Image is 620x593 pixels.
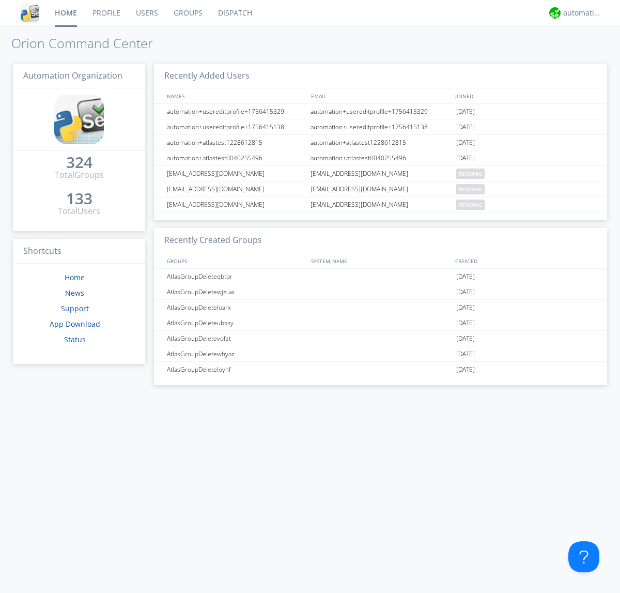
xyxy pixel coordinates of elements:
[308,104,454,119] div: automation+usereditprofile+1756415329
[164,181,307,196] div: [EMAIL_ADDRESS][DOMAIN_NAME]
[164,135,307,150] div: automation+atlastest1228612815
[50,319,100,329] a: App Download
[308,150,454,165] div: automation+atlastest0040255496
[154,315,607,331] a: AtlasGroupDeleteubssy[DATE]
[65,288,84,298] a: News
[164,88,306,103] div: NAMES
[308,119,454,134] div: automation+usereditprofile+1756415138
[154,64,607,89] h3: Recently Added Users
[456,150,475,166] span: [DATE]
[65,272,85,282] a: Home
[568,541,599,572] iframe: Toggle Customer Support
[456,315,475,331] span: [DATE]
[164,346,307,361] div: AtlasGroupDeletewhyaz
[164,331,307,346] div: AtlasGroupDeletevofzt
[456,300,475,315] span: [DATE]
[456,331,475,346] span: [DATE]
[164,284,307,299] div: AtlasGroupDeletewjzuw
[456,269,475,284] span: [DATE]
[154,197,607,212] a: [EMAIL_ADDRESS][DOMAIN_NAME][EMAIL_ADDRESS][DOMAIN_NAME]pending
[154,362,607,377] a: AtlasGroupDeleteloyhf[DATE]
[21,4,39,22] img: cddb5a64eb264b2086981ab96f4c1ba7
[164,362,307,377] div: AtlasGroupDeleteloyhf
[308,197,454,212] div: [EMAIL_ADDRESS][DOMAIN_NAME]
[164,197,307,212] div: [EMAIL_ADDRESS][DOMAIN_NAME]
[563,8,602,18] div: automation+atlas
[308,253,453,268] div: SYSTEM_NAME
[456,104,475,119] span: [DATE]
[164,315,307,330] div: AtlasGroupDeleteubssy
[154,150,607,166] a: automation+atlastest0040255496automation+atlastest0040255496[DATE]
[456,119,475,135] span: [DATE]
[154,284,607,300] a: AtlasGroupDeletewjzuw[DATE]
[66,157,92,169] a: 324
[154,331,607,346] a: AtlasGroupDeletevofzt[DATE]
[154,346,607,362] a: AtlasGroupDeletewhyaz[DATE]
[23,70,122,81] span: Automation Organization
[154,119,607,135] a: automation+usereditprofile+1756415138automation+usereditprofile+1756415138[DATE]
[64,334,86,344] a: Status
[549,7,561,19] img: d2d01cd9b4174d08988066c6d424eccd
[164,253,306,268] div: GROUPS
[456,200,485,210] span: pending
[164,300,307,315] div: AtlasGroupDeleteloarx
[55,169,104,181] div: Total Groups
[308,166,454,181] div: [EMAIL_ADDRESS][DOMAIN_NAME]
[164,269,307,284] div: AtlasGroupDeleteqbtpr
[66,193,92,204] div: 133
[456,169,485,179] span: pending
[308,181,454,196] div: [EMAIL_ADDRESS][DOMAIN_NAME]
[154,269,607,284] a: AtlasGroupDeleteqbtpr[DATE]
[456,184,485,194] span: pending
[453,88,597,103] div: JOINED
[456,346,475,362] span: [DATE]
[308,88,453,103] div: EMAIL
[456,135,475,150] span: [DATE]
[154,104,607,119] a: automation+usereditprofile+1756415329automation+usereditprofile+1756415329[DATE]
[61,303,89,313] a: Support
[66,193,92,205] a: 133
[13,239,145,264] h3: Shortcuts
[154,300,607,315] a: AtlasGroupDeleteloarx[DATE]
[154,166,607,181] a: [EMAIL_ADDRESS][DOMAIN_NAME][EMAIL_ADDRESS][DOMAIN_NAME]pending
[54,95,104,144] img: cddb5a64eb264b2086981ab96f4c1ba7
[164,150,307,165] div: automation+atlastest0040255496
[154,135,607,150] a: automation+atlastest1228612815automation+atlastest1228612815[DATE]
[164,119,307,134] div: automation+usereditprofile+1756415138
[456,362,475,377] span: [DATE]
[164,166,307,181] div: [EMAIL_ADDRESS][DOMAIN_NAME]
[453,253,597,268] div: CREATED
[154,228,607,253] h3: Recently Created Groups
[308,135,454,150] div: automation+atlastest1228612815
[66,157,92,168] div: 324
[58,205,100,217] div: Total Users
[154,181,607,197] a: [EMAIL_ADDRESS][DOMAIN_NAME][EMAIL_ADDRESS][DOMAIN_NAME]pending
[164,104,307,119] div: automation+usereditprofile+1756415329
[456,284,475,300] span: [DATE]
